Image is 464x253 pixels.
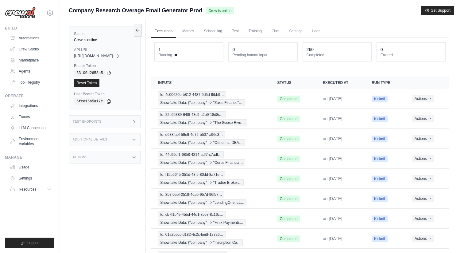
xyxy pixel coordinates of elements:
time: June 4, 2025 at 16:08 IST [323,196,342,201]
span: Kickoff [372,136,388,142]
th: Executed at [315,77,364,89]
button: Actions for execution [412,215,434,222]
span: Resources [19,187,36,192]
button: Actions for execution [412,195,434,202]
span: Kickoff [372,215,388,222]
span: Id: f15b6645-351d-43f5-80dd-8a71e… [158,171,225,178]
a: Marketplace [7,55,54,65]
span: Snowflake Data: {"company" => "Ottno Inc. DBA… [158,139,245,146]
a: Integrations [7,101,54,111]
a: View execution details for Id [158,171,262,186]
div: 0 [381,46,383,53]
span: Snowflake Data: {"company" => "LendingOne, LL… [158,199,246,206]
span: Running [158,53,172,57]
div: Manage [5,155,54,160]
a: LLM Connections [7,123,54,133]
a: Scheduling [200,25,226,38]
th: Status [270,77,315,89]
label: User Bearer Token [74,92,135,97]
span: Completed [277,235,300,242]
a: Agents [7,66,54,76]
a: Executions [151,25,176,38]
span: Completed [277,136,300,142]
a: Tool Registry [7,77,54,87]
div: 260 [307,46,314,53]
span: Completed [277,156,300,162]
span: Kickoff [372,176,388,182]
a: Settings [7,173,54,183]
a: View execution details for Id [158,111,262,126]
span: Completed [277,196,300,202]
span: Completed [277,116,300,122]
th: Inputs [151,77,270,89]
a: Metrics [179,25,198,38]
span: Snowflake Data: {"company" => "Finix Payments… [158,219,246,226]
span: Completed [277,96,300,102]
span: Snowflake Data: {"company" => "Zaxis Finance"… [158,99,245,106]
span: Id: cb7f1b49-4bbd-44d1-8c07-8c16c… [158,211,225,218]
a: Environment Variables [7,134,54,149]
h3: Additional Details [73,138,107,141]
span: Completed [277,215,300,222]
span: Kickoff [372,156,388,162]
a: Logs [309,25,324,38]
div: Operate [5,93,54,98]
a: View execution details for Id [158,131,262,146]
span: Snowflake Data: {"company" => "Inscription Ca… [158,239,243,246]
code: 33100d2658c5 [74,69,105,77]
time: June 4, 2025 at 16:08 IST [323,216,342,221]
div: Crew is online [74,38,135,42]
a: Test [228,25,242,38]
button: Actions for execution [412,95,434,102]
label: API URL [74,47,135,52]
a: Training [245,25,265,38]
span: [URL][DOMAIN_NAME] [74,53,113,58]
a: Traces [7,112,54,122]
span: Id: 44c99ef1-6858-4214-adf7-c7adf… [158,151,224,158]
a: Settings [285,25,306,38]
img: Logo [5,7,36,19]
a: Automations [7,33,54,43]
code: 5fce16b5a17c [74,98,105,105]
button: Actions for execution [412,235,434,242]
button: Resources [7,184,54,194]
span: Id: d688faef-59e9-4d72-b507-a96c3… [158,131,225,138]
th: Run Type [364,77,405,89]
span: Kickoff [372,116,388,122]
time: June 4, 2025 at 16:08 IST [323,96,342,101]
a: View execution details for Id [158,191,262,206]
span: Id: 22b65389-648f-43c9-a2b9-18d8c… [158,111,226,118]
div: 0 [232,46,235,53]
h3: Test Endpoints [73,120,102,124]
span: Snowflake Data: {"company" => "Ceros Financia… [158,159,245,166]
a: View execution details for Id [158,231,262,246]
dt: Completed [307,53,368,57]
span: Id: 01a35bcc-d182-4c2c-bedf-12726… [158,231,225,238]
h3: Actions [73,156,87,159]
a: View execution details for Id [158,211,262,226]
span: Snowflake Data: {"company" => "The Goose Rive… [158,119,247,126]
a: Crew Studio [7,44,54,54]
span: Logout [27,240,39,245]
a: Reset Token [74,79,99,87]
dt: Errored [381,53,442,57]
label: Bearer Token [74,63,135,68]
span: Kickoff [372,196,388,202]
button: Actions for execution [412,135,434,142]
dt: Pending human input [232,53,293,57]
span: Crew is online [206,7,234,14]
time: June 4, 2025 at 16:08 IST [323,176,342,181]
a: Chat [268,25,283,38]
span: Completed [277,176,300,182]
button: Logout [5,238,54,248]
span: Kickoff [372,96,388,102]
span: Kickoff [372,235,388,242]
button: Actions for execution [412,115,434,122]
a: Usage [7,162,54,172]
span: Company Research Overage Email Generator Prod [69,6,202,15]
button: Actions for execution [412,155,434,162]
div: 1 [158,46,161,53]
span: Id: 4c00620b-b812-4487-9d5d-f5bb9… [158,91,226,98]
time: June 4, 2025 at 16:08 IST [323,116,342,121]
span: Snowflake Data: {"company" => "Tradier Broker… [158,179,244,186]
